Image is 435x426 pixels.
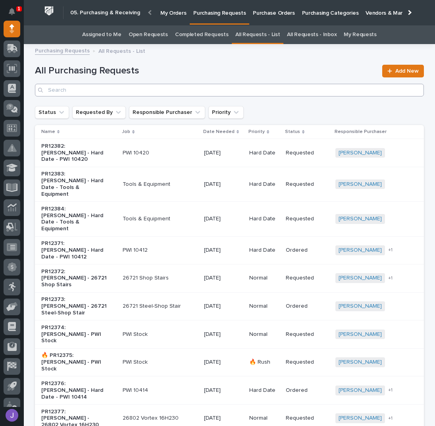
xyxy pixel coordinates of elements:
[129,25,168,44] a: Open Requests
[339,247,382,254] a: [PERSON_NAME]
[123,150,189,156] p: PWI 10420
[287,25,337,44] a: All Requests - Inbox
[35,84,424,96] input: Search
[42,4,56,18] img: Workspace Logo
[41,268,108,288] p: PR12372: [PERSON_NAME] - 26721 Shop Stairs
[286,181,329,188] p: Requested
[339,303,382,310] a: [PERSON_NAME]
[204,415,243,422] p: [DATE]
[339,359,382,366] a: [PERSON_NAME]
[249,331,279,338] p: Normal
[123,387,189,394] p: PWI 10414
[249,415,279,422] p: Normal
[286,150,329,156] p: Requested
[286,275,329,281] p: Requested
[339,216,382,222] a: [PERSON_NAME]
[41,240,108,260] p: PR12371: [PERSON_NAME] - Hard Date - PWI 10412
[286,387,329,394] p: Ordered
[249,181,279,188] p: Hard Date
[123,275,189,281] p: 26721 Shop Stairs
[249,303,279,310] p: Normal
[249,275,279,281] p: Normal
[339,181,382,188] a: [PERSON_NAME]
[204,181,243,188] p: [DATE]
[388,276,393,281] span: + 1
[35,202,424,236] tr: PR12384: [PERSON_NAME] - Hard Date - Tools & EquipmentTools & Equipment[DATE]Hard DateRequested[P...
[204,303,243,310] p: [DATE]
[235,25,280,44] a: All Requests - List
[286,247,329,254] p: Ordered
[335,127,387,136] p: Responsible Purchaser
[175,25,228,44] a: Completed Requests
[123,247,189,254] p: PWI 10412
[35,292,424,320] tr: PR12373: [PERSON_NAME] - 26721 Steel-Shop Stair26721 Steel-Shop Stair[DATE]NormalOrdered[PERSON_N...
[248,127,265,136] p: Priority
[4,3,20,20] button: Notifications
[41,324,108,344] p: PR12374: [PERSON_NAME] - PWI Stock
[82,25,121,44] a: Assigned to Me
[35,167,424,201] tr: PR12383: [PERSON_NAME] - Hard Date - Tools & EquipmentTools & Equipment[DATE]Hard DateRequested[P...
[122,127,130,136] p: Job
[123,331,189,338] p: PWI Stock
[204,275,243,281] p: [DATE]
[249,387,279,394] p: Hard Date
[41,380,108,400] p: PR12376: [PERSON_NAME] - Hard Date - PWI 10414
[41,352,108,372] p: 🔥 PR12375: [PERSON_NAME] - PWI Stock
[286,331,329,338] p: Requested
[339,415,382,422] a: [PERSON_NAME]
[286,359,329,366] p: Requested
[388,416,393,421] span: + 1
[41,296,108,316] p: PR12373: [PERSON_NAME] - 26721 Steel-Shop Stair
[35,46,90,55] a: Purchasing Requests
[129,106,205,119] button: Responsible Purchaser
[123,415,189,422] p: 26802 Vortex 16H230
[204,331,243,338] p: [DATE]
[98,46,145,55] p: All Requests - List
[35,106,69,119] button: Status
[35,264,424,293] tr: PR12372: [PERSON_NAME] - 26721 Shop Stairs26721 Shop Stairs[DATE]NormalRequested[PERSON_NAME] +1
[339,275,382,281] a: [PERSON_NAME]
[17,6,20,12] p: 1
[41,171,108,197] p: PR12383: [PERSON_NAME] - Hard Date - Tools & Equipment
[123,303,189,310] p: 26721 Steel-Shop Stair
[382,65,424,77] a: Add New
[123,216,189,222] p: Tools & Equipment
[41,143,108,163] p: PR12382: [PERSON_NAME] - Hard Date - PWI 10420
[41,127,55,136] p: Name
[204,359,243,366] p: [DATE]
[204,150,243,156] p: [DATE]
[72,106,126,119] button: Requested By
[395,68,419,74] span: Add New
[388,248,393,253] span: + 1
[339,331,382,338] a: [PERSON_NAME]
[123,181,189,188] p: Tools & Equipment
[35,65,377,77] h1: All Purchasing Requests
[35,376,424,405] tr: PR12376: [PERSON_NAME] - Hard Date - PWI 10414PWI 10414[DATE]Hard DateOrdered[PERSON_NAME] +1
[41,206,108,232] p: PR12384: [PERSON_NAME] - Hard Date - Tools & Equipment
[123,359,189,366] p: PWI Stock
[286,216,329,222] p: Requested
[249,216,279,222] p: Hard Date
[249,150,279,156] p: Hard Date
[339,387,382,394] a: [PERSON_NAME]
[339,150,382,156] a: [PERSON_NAME]
[203,127,235,136] p: Date Needed
[204,247,243,254] p: [DATE]
[35,348,424,376] tr: 🔥 PR12375: [PERSON_NAME] - PWI StockPWI Stock[DATE]🔥 RushRequested[PERSON_NAME]
[388,388,393,393] span: + 1
[208,106,244,119] button: Priority
[286,303,329,310] p: Ordered
[70,10,140,16] h2: 05. Purchasing & Receiving
[285,127,300,136] p: Status
[35,320,424,349] tr: PR12374: [PERSON_NAME] - PWI StockPWI Stock[DATE]NormalRequested[PERSON_NAME]
[35,236,424,264] tr: PR12371: [PERSON_NAME] - Hard Date - PWI 10412PWI 10412[DATE]Hard DateOrdered[PERSON_NAME] +1
[286,415,329,422] p: Requested
[4,407,20,424] button: users-avatar
[249,247,279,254] p: Hard Date
[204,216,243,222] p: [DATE]
[10,8,20,21] div: Notifications1
[249,359,279,366] p: 🔥 Rush
[35,139,424,167] tr: PR12382: [PERSON_NAME] - Hard Date - PWI 10420PWI 10420[DATE]Hard DateRequested[PERSON_NAME]
[204,387,243,394] p: [DATE]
